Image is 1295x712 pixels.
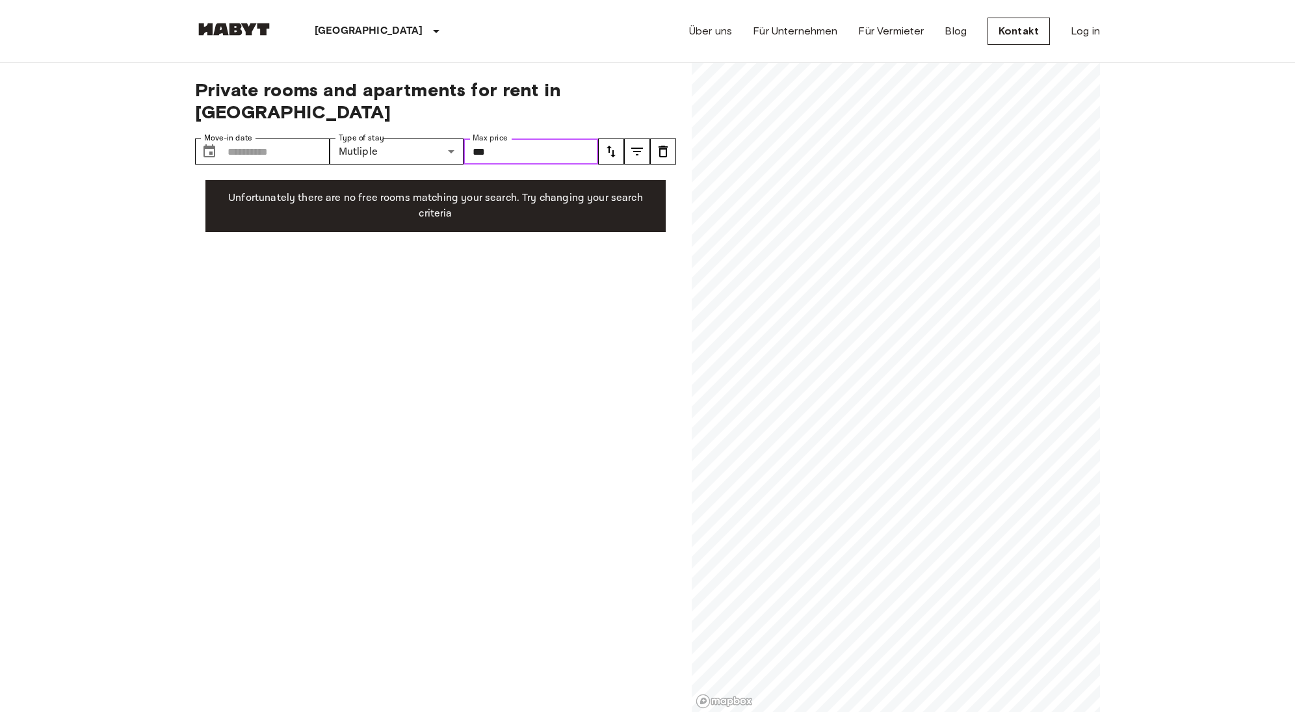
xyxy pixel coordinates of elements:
[216,191,655,222] p: Unfortunately there are no free rooms matching your search. Try changing your search criteria
[339,133,384,144] label: Type of stay
[1071,23,1100,39] a: Log in
[330,138,464,165] div: Mutliple
[315,23,423,39] p: [GEOGRAPHIC_DATA]
[696,694,753,709] a: Mapbox logo
[195,79,676,123] span: Private rooms and apartments for rent in [GEOGRAPHIC_DATA]
[988,18,1050,45] a: Kontakt
[196,138,222,165] button: Choose date
[195,23,273,36] img: Habyt
[858,23,924,39] a: Für Vermieter
[753,23,837,39] a: Für Unternehmen
[624,138,650,165] button: tune
[945,23,967,39] a: Blog
[473,133,508,144] label: Max price
[204,133,252,144] label: Move-in date
[650,138,676,165] button: tune
[689,23,732,39] a: Über uns
[598,138,624,165] button: tune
